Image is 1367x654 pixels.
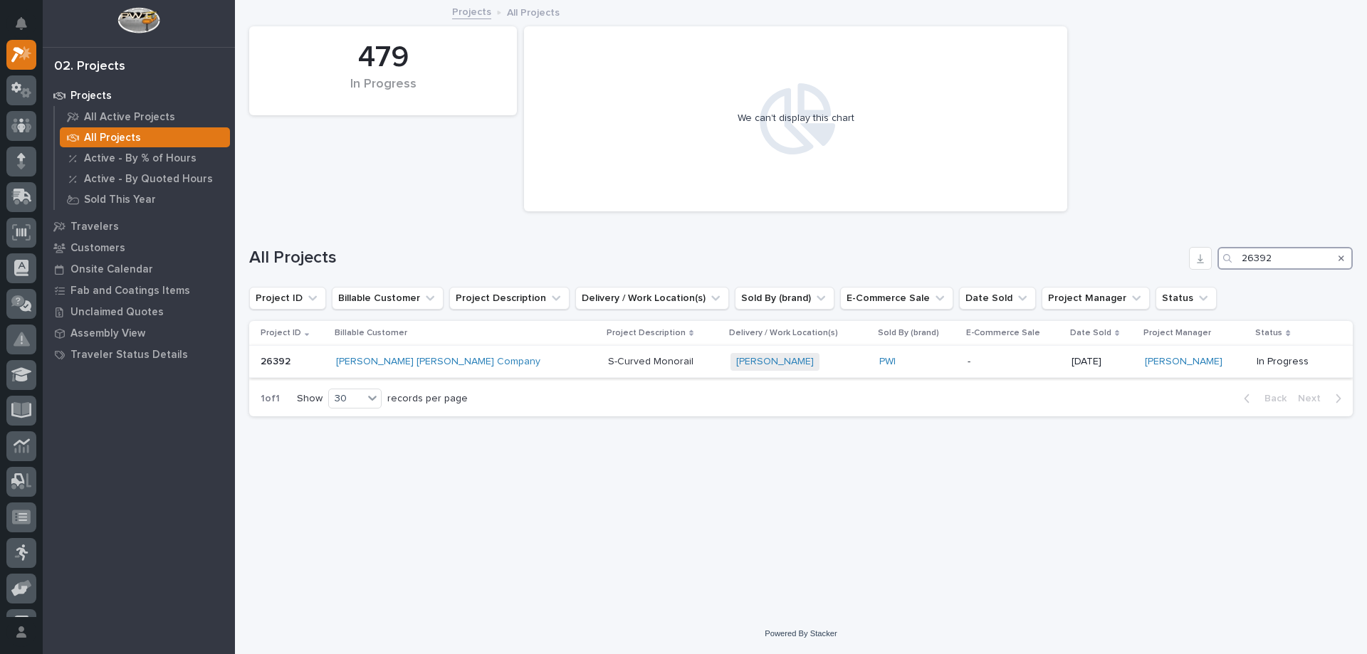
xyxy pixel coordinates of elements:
div: 479 [273,40,493,75]
p: Active - By Quoted Hours [84,173,213,186]
p: Project Manager [1143,325,1211,341]
a: Onsite Calendar [43,258,235,280]
div: In Progress [273,77,493,107]
div: 02. Projects [54,59,125,75]
a: Traveler Status Details [43,344,235,365]
button: Delivery / Work Location(s) [575,287,729,310]
p: Unclaimed Quotes [70,306,164,319]
p: Show [297,393,323,405]
p: Traveler Status Details [70,349,188,362]
p: Onsite Calendar [70,263,153,276]
button: Status [1156,287,1217,310]
p: Active - By % of Hours [84,152,197,165]
span: Back [1256,392,1287,405]
a: Unclaimed Quotes [43,301,235,322]
a: Powered By Stacker [765,629,837,638]
a: Assembly View [43,322,235,344]
p: Billable Customer [335,325,407,341]
button: Next [1292,392,1353,405]
a: Travelers [43,216,235,237]
a: Sold This Year [55,189,235,209]
p: Project Description [607,325,686,341]
p: All Active Projects [84,111,175,124]
p: All Projects [84,132,141,144]
a: Active - By % of Hours [55,148,235,168]
p: E-Commerce Sale [966,325,1040,341]
p: Fab and Coatings Items [70,285,190,297]
p: [DATE] [1072,356,1133,368]
button: Billable Customer [332,287,444,310]
button: Back [1232,392,1292,405]
p: - [968,356,1060,368]
p: S-Curved Monorail [608,353,696,368]
div: 30 [329,391,363,406]
p: All Projects [507,4,560,19]
a: Projects [43,85,235,106]
button: Project ID [249,287,326,310]
a: PWI [879,356,896,368]
button: Notifications [6,9,36,38]
p: Sold By (brand) [878,325,939,341]
a: All Projects [55,127,235,147]
div: We can't display this chart [738,112,854,125]
a: Fab and Coatings Items [43,280,235,301]
a: [PERSON_NAME] [1145,356,1222,368]
tr: 2639226392 [PERSON_NAME] [PERSON_NAME] Company S-Curved MonorailS-Curved Monorail [PERSON_NAME] P... [249,346,1353,378]
p: Projects [70,90,112,102]
div: Notifications [18,17,36,40]
h1: All Projects [249,248,1183,268]
p: Assembly View [70,327,145,340]
a: [PERSON_NAME] [PERSON_NAME] Company [336,356,540,368]
button: Date Sold [959,287,1036,310]
button: Project Description [449,287,570,310]
p: 26392 [261,353,293,368]
p: Customers [70,242,125,255]
p: Travelers [70,221,119,233]
a: Active - By Quoted Hours [55,169,235,189]
p: In Progress [1257,356,1330,368]
p: 1 of 1 [249,381,291,416]
a: [PERSON_NAME] [736,356,814,368]
p: Project ID [261,325,301,341]
input: Search [1217,247,1353,270]
p: Sold This Year [84,194,156,206]
button: Project Manager [1042,287,1150,310]
a: Projects [452,3,491,19]
img: Workspace Logo [117,7,159,33]
button: Sold By (brand) [735,287,834,310]
p: Date Sold [1070,325,1111,341]
p: records per page [387,393,468,405]
button: E-Commerce Sale [840,287,953,310]
p: Status [1255,325,1282,341]
p: Delivery / Work Location(s) [729,325,838,341]
span: Next [1298,392,1329,405]
a: Customers [43,237,235,258]
a: All Active Projects [55,107,235,127]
